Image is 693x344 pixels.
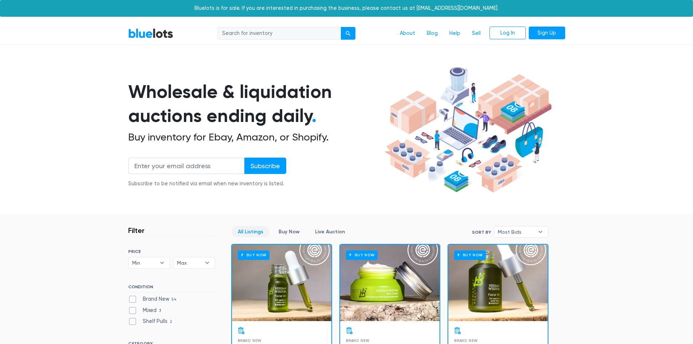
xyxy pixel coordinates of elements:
span: . [312,105,316,127]
span: 2 [168,319,175,325]
h1: Wholesale & liquidation auctions ending daily [128,80,382,128]
span: Min [132,257,156,268]
span: Brand New [238,339,261,343]
label: Shelf Pulls [128,317,175,325]
a: All Listings [232,226,269,237]
a: Buy Now [340,245,440,321]
a: Buy Now [272,226,306,237]
h6: Buy Now [454,250,486,260]
a: Blog [421,27,444,40]
h2: Buy inventory for Ebay, Amazon, or Shopify. [128,131,382,143]
b: ▾ [200,257,215,268]
h6: CONDITION [128,284,215,292]
span: 3 [157,308,164,314]
span: 54 [169,297,179,303]
h6: Buy Now [346,250,378,260]
label: Mixed [128,307,164,315]
input: Enter your email address [128,158,245,174]
b: ▾ [533,226,548,237]
a: Buy Now [232,245,331,321]
img: hero-ee84e7d0318cb26816c560f6b4441b76977f77a177738b4e94f68c95b2b83dbb.png [382,64,554,196]
span: Max [177,257,201,268]
input: Subscribe [244,158,286,174]
b: ▾ [154,257,170,268]
a: BlueLots [128,28,173,39]
a: Sell [466,27,487,40]
a: About [394,27,421,40]
a: Sign Up [529,27,565,40]
a: Buy Now [448,245,548,321]
input: Search for inventory [217,27,341,40]
h6: PRICE [128,249,215,254]
a: Live Auction [309,226,351,237]
span: Most Bids [498,226,534,237]
label: Sort By [472,229,491,236]
a: Log In [489,27,526,40]
div: Subscribe to be notified via email when new inventory is listed. [128,180,286,188]
label: Brand New [128,295,179,303]
a: Help [444,27,466,40]
span: Brand New [346,339,370,343]
h3: Filter [128,226,145,235]
h6: Buy Now [238,250,269,260]
span: Brand New [454,339,478,343]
